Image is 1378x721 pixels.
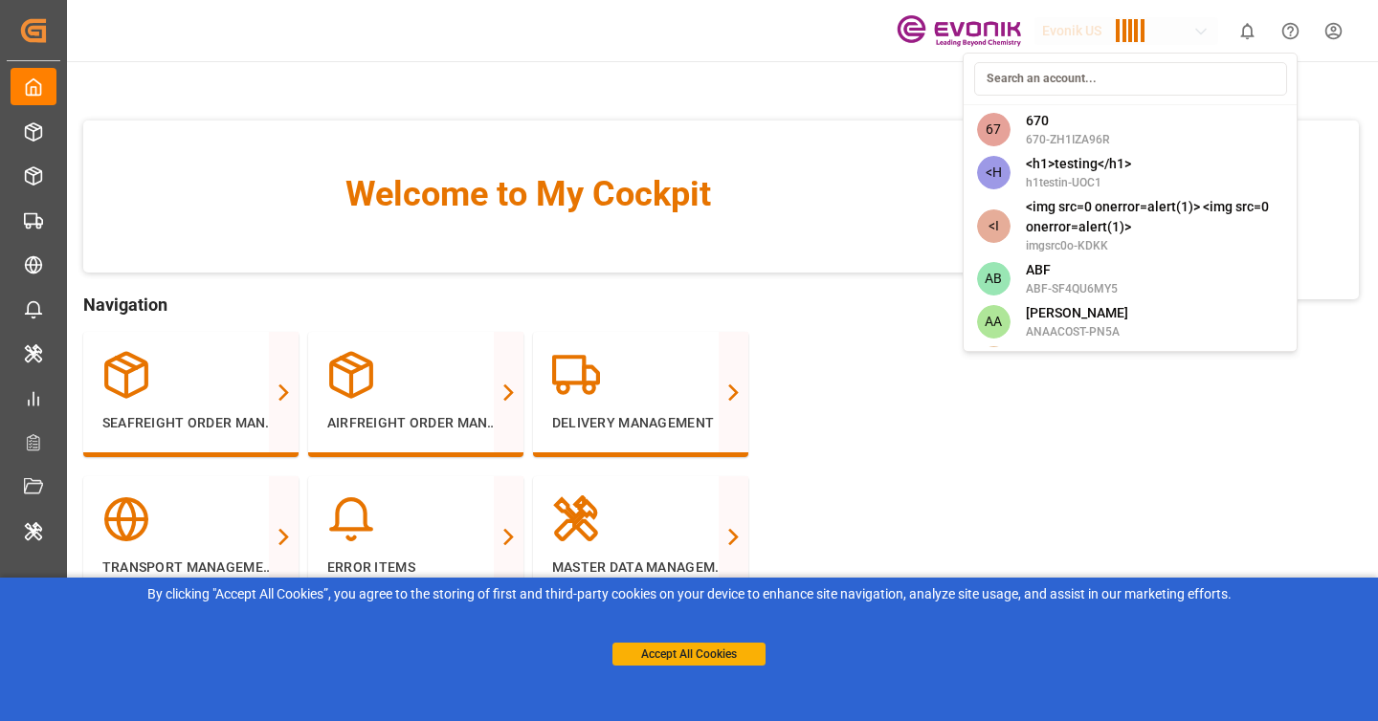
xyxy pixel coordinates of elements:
[552,557,729,578] p: Master Data Management
[83,292,974,317] span: Navigation
[102,413,279,433] p: Seafreight Order Management
[1226,10,1269,53] button: show 0 new notifications
[552,413,729,433] p: Delivery Management
[122,168,936,220] span: Welcome to My Cockpit
[974,62,1287,96] input: Search an account...
[13,584,1365,604] div: By clicking "Accept All Cookies”, you agree to the storing of first and third-party cookies on yo...
[327,413,504,433] p: Airfreight Order Management
[612,643,766,666] button: Accept All Cookies
[897,14,1021,48] img: Evonik-brand-mark-Deep-Purple-RGB.jpeg_1700498283.jpeg
[102,557,279,578] p: Transport Management
[327,557,504,578] p: Error Items
[1269,10,1312,53] button: Help Center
